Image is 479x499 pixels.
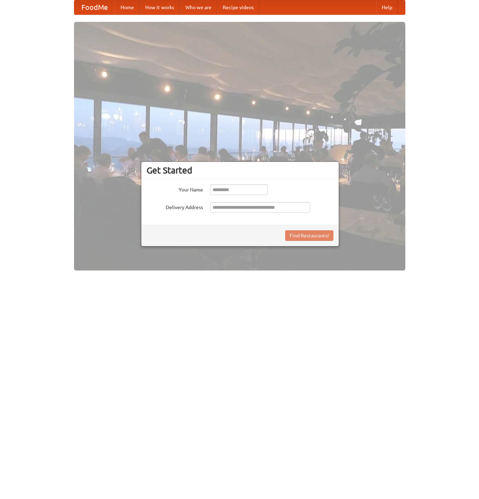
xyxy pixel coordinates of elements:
[74,0,115,14] a: FoodMe
[147,165,333,176] h3: Get Started
[140,0,180,14] a: How it works
[376,0,398,14] a: Help
[115,0,140,14] a: Home
[147,184,203,193] label: Your Name
[147,202,203,211] label: Delivery Address
[217,0,259,14] a: Recipe videos
[180,0,217,14] a: Who we are
[285,230,333,241] button: Find Restaurants!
